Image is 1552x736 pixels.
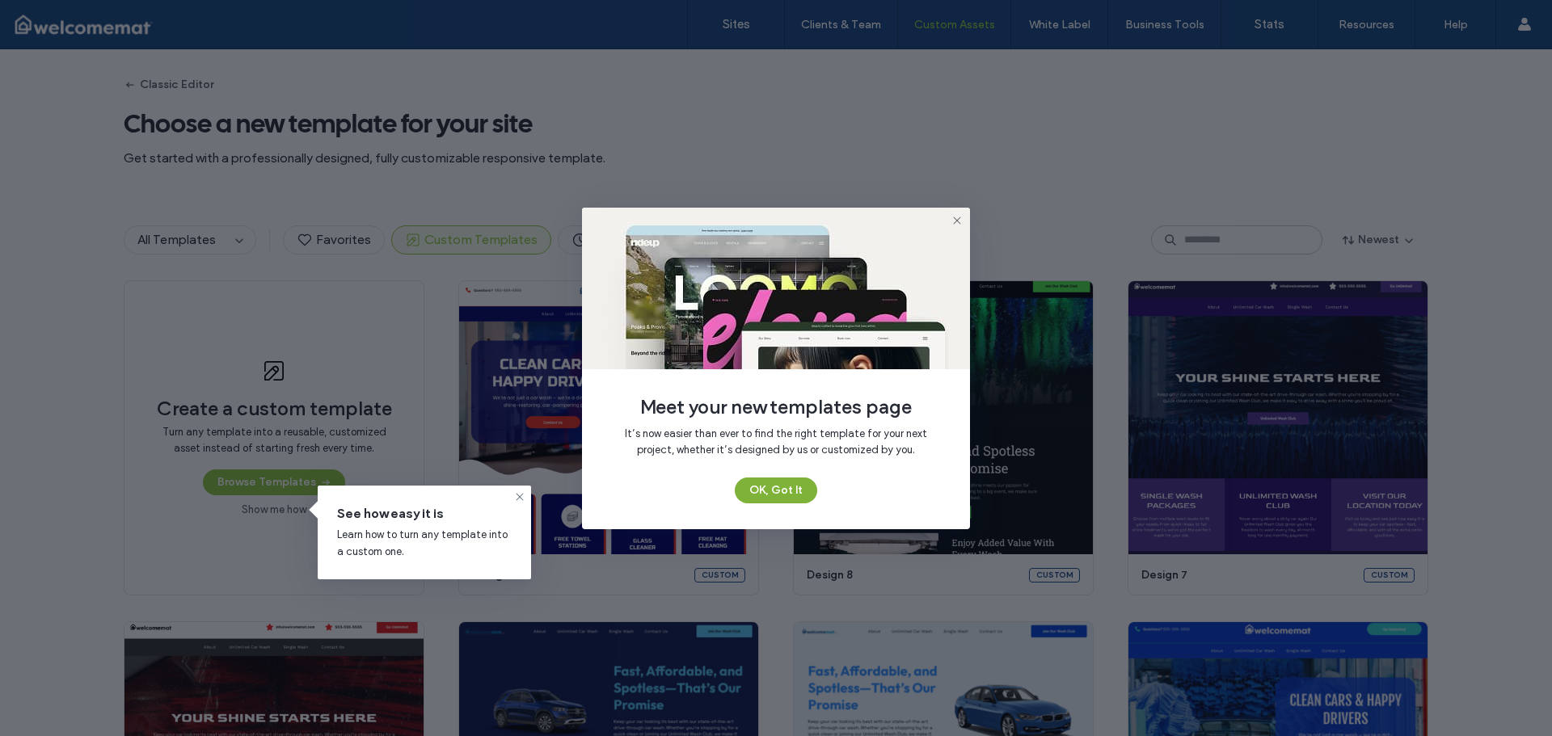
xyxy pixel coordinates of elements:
span: It’s now easier than ever to find the right template for your next project, whether it’s designed... [608,426,944,458]
button: OK, Got It [735,477,817,503]
img: templates_page_announcement.jpg [582,208,970,369]
span: Learn how to turn any template into a custom one. [337,528,508,557]
span: Meet your new templates page [608,395,944,419]
span: See how easy it is [337,505,512,523]
span: Help [36,11,70,26]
